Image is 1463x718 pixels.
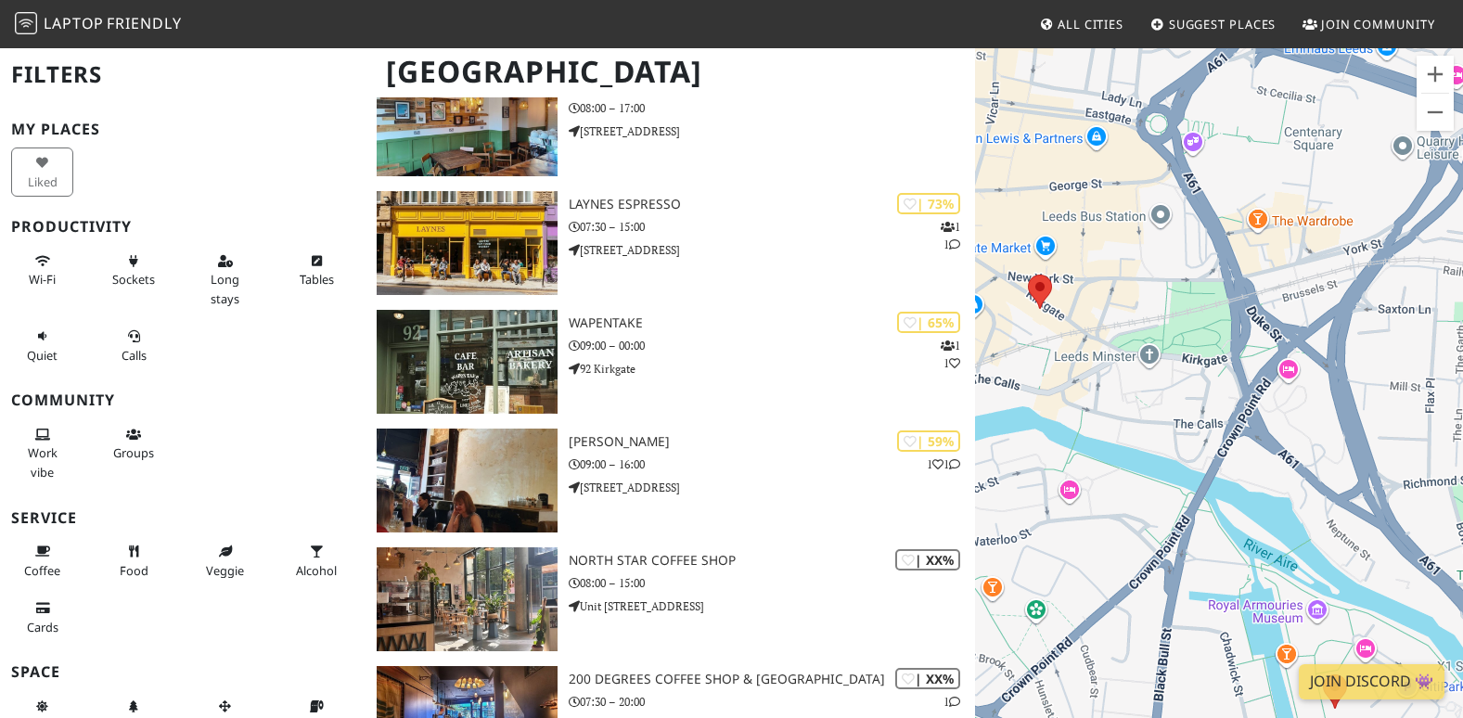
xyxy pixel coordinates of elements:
[1169,16,1277,32] span: Suggest Places
[569,479,975,496] p: [STREET_ADDRESS]
[296,562,337,579] span: Alcohol
[377,191,558,295] img: Laynes Espresso
[569,434,975,450] h3: [PERSON_NAME]
[15,12,37,34] img: LaptopFriendly
[1143,7,1284,41] a: Suggest Places
[103,536,165,585] button: Food
[897,430,960,452] div: | 59%
[24,562,60,579] span: Coffee
[194,536,256,585] button: Veggie
[897,193,960,214] div: | 73%
[569,360,975,378] p: 92 Kirkgate
[1058,16,1123,32] span: All Cities
[366,547,975,651] a: North Star Coffee Shop | XX% North Star Coffee Shop 08:00 – 15:00 Unit [STREET_ADDRESS]
[366,310,975,414] a: Wapentake | 65% 11 Wapentake 09:00 – 00:00 92 Kirkgate
[194,246,256,314] button: Long stays
[943,693,960,711] p: 1
[569,574,975,592] p: 08:00 – 15:00
[895,549,960,571] div: | XX%
[11,419,73,487] button: Work vibe
[211,271,239,306] span: Long stays
[286,246,348,295] button: Tables
[1032,7,1131,41] a: All Cities
[11,663,354,681] h3: Space
[377,429,558,532] img: Mrs Atha's
[1321,16,1435,32] span: Join Community
[569,693,975,711] p: 07:30 – 20:00
[112,271,155,288] span: Power sockets
[11,593,73,642] button: Cards
[29,271,56,288] span: Stable Wi-Fi
[120,562,148,579] span: Food
[11,391,354,409] h3: Community
[44,13,104,33] span: Laptop
[103,246,165,295] button: Sockets
[366,72,975,176] a: Kulture Coffee | 75% Kulture Coffee 08:00 – 17:00 [STREET_ADDRESS]
[11,218,354,236] h3: Productivity
[569,337,975,354] p: 09:00 – 00:00
[569,455,975,473] p: 09:00 – 16:00
[569,553,975,569] h3: North Star Coffee Shop
[895,668,960,689] div: | XX%
[941,218,960,253] p: 1 1
[11,246,73,295] button: Wi-Fi
[941,337,960,372] p: 1 1
[286,536,348,585] button: Alcohol
[569,315,975,331] h3: Wapentake
[27,347,58,364] span: Quiet
[569,241,975,259] p: [STREET_ADDRESS]
[897,312,960,333] div: | 65%
[569,218,975,236] p: 07:30 – 15:00
[206,562,244,579] span: Veggie
[300,271,334,288] span: Work-friendly tables
[11,46,354,103] h2: Filters
[11,121,354,138] h3: My Places
[569,122,975,140] p: [STREET_ADDRESS]
[11,536,73,585] button: Coffee
[103,419,165,468] button: Groups
[27,619,58,635] span: Credit cards
[1295,7,1443,41] a: Join Community
[28,444,58,480] span: People working
[377,72,558,176] img: Kulture Coffee
[103,321,165,370] button: Calls
[377,547,558,651] img: North Star Coffee Shop
[113,444,154,461] span: Group tables
[1417,56,1454,93] button: Zoom in
[15,8,182,41] a: LaptopFriendly LaptopFriendly
[107,13,181,33] span: Friendly
[1299,664,1444,699] a: Join Discord 👾
[122,347,147,364] span: Video/audio calls
[366,429,975,532] a: Mrs Atha's | 59% 11 [PERSON_NAME] 09:00 – 16:00 [STREET_ADDRESS]
[11,509,354,527] h3: Service
[366,191,975,295] a: Laynes Espresso | 73% 11 Laynes Espresso 07:30 – 15:00 [STREET_ADDRESS]
[11,321,73,370] button: Quiet
[569,597,975,615] p: Unit [STREET_ADDRESS]
[371,46,971,97] h1: [GEOGRAPHIC_DATA]
[1417,94,1454,131] button: Zoom out
[569,672,975,687] h3: 200 Degrees Coffee Shop & [GEOGRAPHIC_DATA]
[927,455,960,473] p: 1 1
[569,197,975,212] h3: Laynes Espresso
[377,310,558,414] img: Wapentake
